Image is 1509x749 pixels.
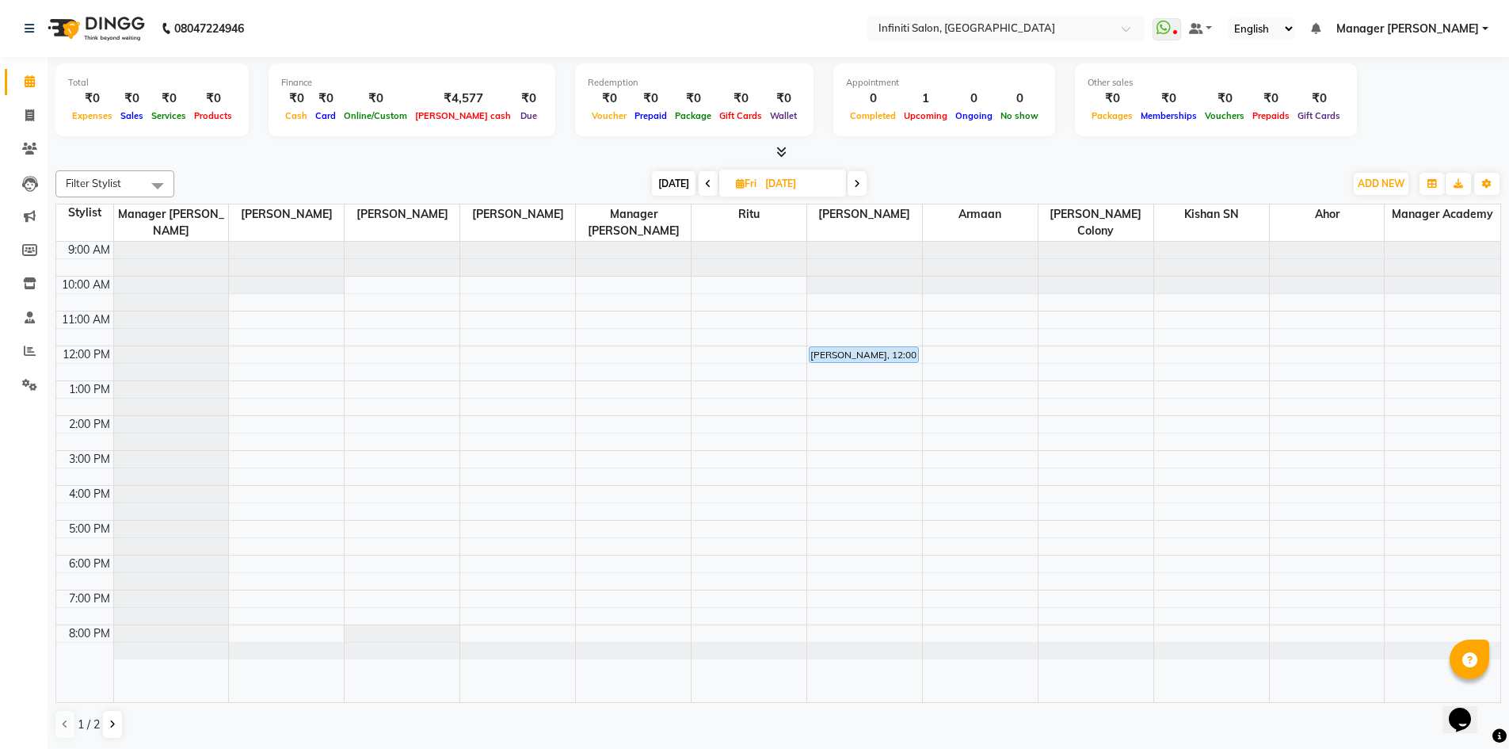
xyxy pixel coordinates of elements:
div: Redemption [588,76,801,90]
div: ₹0 [116,90,147,108]
span: Fri [732,178,760,189]
div: Appointment [846,76,1042,90]
div: 1:00 PM [66,381,113,398]
span: Kishan SN [1154,204,1269,224]
div: ₹0 [1088,90,1137,108]
div: ₹0 [1201,90,1248,108]
div: Other sales [1088,76,1344,90]
div: 2:00 PM [66,416,113,433]
span: Filter Stylist [66,177,121,189]
div: 8:00 PM [66,625,113,642]
div: ₹0 [766,90,801,108]
span: Gift Cards [1294,110,1344,121]
div: Stylist [56,204,113,221]
span: Memberships [1137,110,1201,121]
div: 1 [900,90,951,108]
div: ₹0 [1294,90,1344,108]
div: 7:00 PM [66,590,113,607]
span: Prepaids [1248,110,1294,121]
div: ₹4,577 [411,90,515,108]
span: Online/Custom [340,110,411,121]
span: Sales [116,110,147,121]
span: Armaan [923,204,1038,224]
span: [PERSON_NAME] Colony [1038,204,1153,241]
div: 0 [846,90,900,108]
div: 12:00 PM [59,346,113,363]
span: Products [190,110,236,121]
div: ₹0 [1248,90,1294,108]
div: ₹0 [281,90,311,108]
div: 0 [996,90,1042,108]
span: Wallet [766,110,801,121]
span: ADD NEW [1358,178,1404,189]
span: [DATE] [652,171,695,196]
span: Gift Cards [715,110,766,121]
span: Prepaid [631,110,671,121]
div: 3:00 PM [66,451,113,468]
span: Ahor [1270,204,1385,224]
span: [PERSON_NAME] [229,204,344,224]
div: 9:00 AM [65,242,113,258]
div: ₹0 [311,90,340,108]
span: Voucher [588,110,631,121]
span: Completed [846,110,900,121]
div: Finance [281,76,543,90]
div: ₹0 [190,90,236,108]
img: logo [40,6,149,51]
span: Manager [PERSON_NAME] [1336,21,1479,37]
span: Manager [PERSON_NAME] [576,204,691,241]
div: ₹0 [715,90,766,108]
span: [PERSON_NAME] [345,204,459,224]
input: 2025-09-05 [760,172,840,196]
div: ₹0 [631,90,671,108]
span: Manager Academy [1385,204,1500,224]
span: 1 / 2 [78,717,100,733]
div: ₹0 [515,90,543,108]
span: Packages [1088,110,1137,121]
span: Services [147,110,190,121]
span: [PERSON_NAME] [460,204,575,224]
div: ₹0 [340,90,411,108]
span: Upcoming [900,110,951,121]
iframe: chat widget [1442,686,1493,733]
div: 11:00 AM [59,311,113,328]
span: Expenses [68,110,116,121]
span: Card [311,110,340,121]
span: [PERSON_NAME] cash [411,110,515,121]
span: Cash [281,110,311,121]
div: 0 [951,90,996,108]
button: ADD NEW [1354,173,1408,195]
span: Due [516,110,541,121]
span: Ritu [692,204,806,224]
span: Vouchers [1201,110,1248,121]
b: 08047224946 [174,6,244,51]
span: No show [996,110,1042,121]
div: 10:00 AM [59,277,113,293]
div: ₹0 [671,90,715,108]
div: ₹0 [68,90,116,108]
span: Package [671,110,715,121]
span: [PERSON_NAME] [807,204,922,224]
div: ₹0 [588,90,631,108]
div: Total [68,76,236,90]
div: ₹0 [147,90,190,108]
span: Ongoing [951,110,996,121]
div: 4:00 PM [66,486,113,503]
div: 6:00 PM [66,556,113,572]
span: Manager [PERSON_NAME] [114,204,229,241]
div: [PERSON_NAME], 12:00 PM-12:30 PM, Gel Extension ( French) [810,347,918,362]
div: ₹0 [1137,90,1201,108]
div: 5:00 PM [66,521,113,537]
